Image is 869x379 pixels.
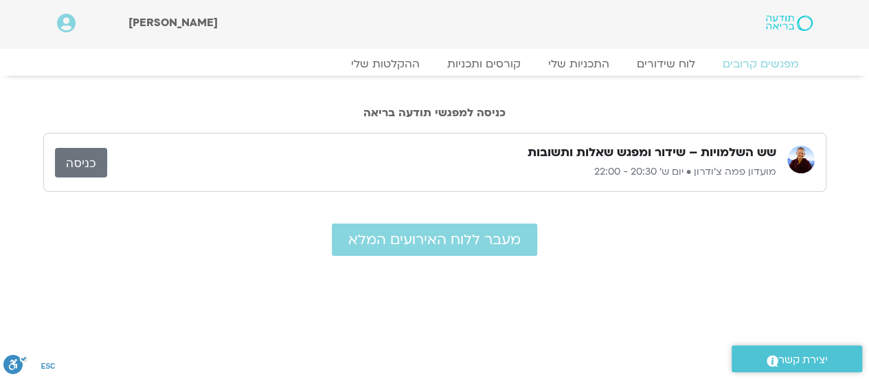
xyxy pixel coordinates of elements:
a: ההקלטות שלי [337,57,433,71]
span: [PERSON_NAME] [128,15,218,30]
a: יצירת קשר [732,345,862,372]
a: כניסה [55,148,107,177]
h2: כניסה למפגשי תודעה בריאה [43,107,826,119]
nav: Menu [57,57,813,71]
h3: שש השלמויות – שידור ומפגש שאלות ותשובות [528,144,776,161]
a: מעבר ללוח האירועים המלא [332,224,537,256]
a: מפגשים קרובים [709,57,813,71]
span: מעבר ללוח האירועים המלא [348,232,521,248]
a: התכניות שלי [534,57,623,71]
p: מועדון פמה צ'ודרון • יום ש׳ 20:30 - 22:00 [107,164,776,180]
span: יצירת קשר [778,351,828,369]
img: מועדון פמה צ'ודרון [787,146,815,173]
a: קורסים ותכניות [433,57,534,71]
a: לוח שידורים [623,57,709,71]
